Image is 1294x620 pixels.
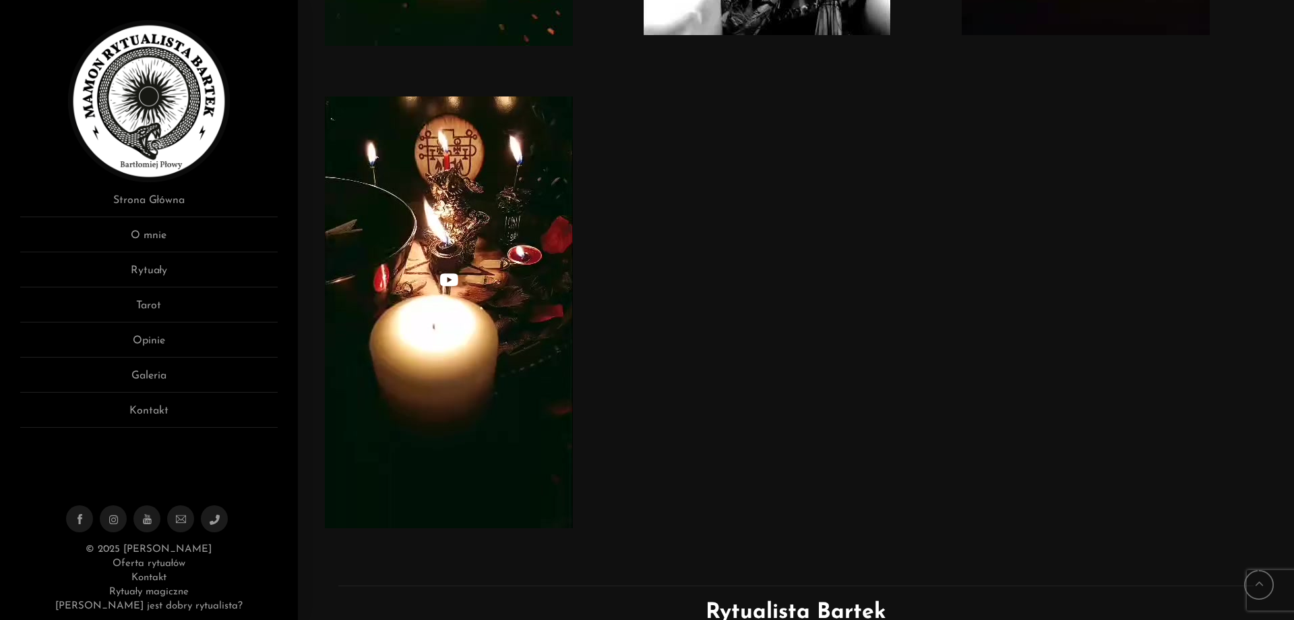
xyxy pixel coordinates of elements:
a: [PERSON_NAME] jest dobry rytualista? [55,601,243,611]
a: Rytuały [20,262,278,287]
img: Rytualista Bartek [68,20,230,182]
a: Kontakt [131,573,166,583]
a: O mnie [20,227,278,252]
a: Tarot [20,298,278,322]
a: Strona Główna [20,192,278,217]
a: Opinie [20,333,278,358]
a: Oferta rytuałów [113,559,185,569]
a: Kontakt [20,403,278,428]
a: Rytuały magiczne [109,587,189,597]
a: Galeria [20,368,278,393]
